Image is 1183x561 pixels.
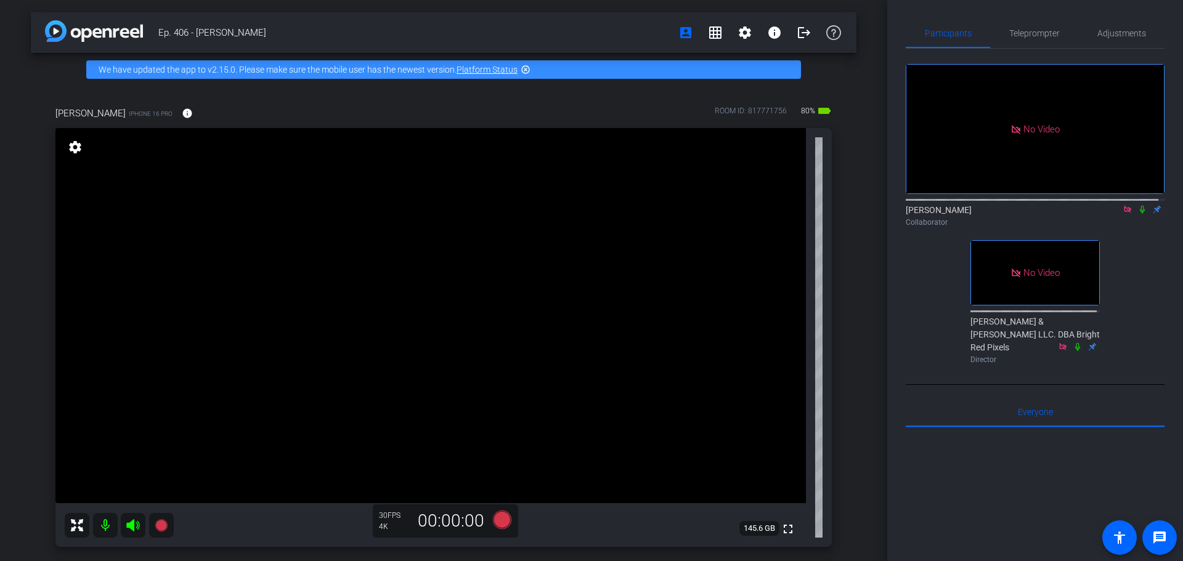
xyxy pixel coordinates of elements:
div: [PERSON_NAME] [906,204,1165,228]
span: iPhone 16 Pro [129,109,173,118]
div: ROOM ID: 817771756 [715,105,787,123]
mat-icon: account_box [678,25,693,40]
span: Participants [925,29,972,38]
img: app-logo [45,20,143,42]
mat-icon: battery_std [817,103,832,118]
mat-icon: info [767,25,782,40]
span: Adjustments [1097,29,1146,38]
div: [PERSON_NAME] & [PERSON_NAME] LLC. DBA Bright Red Pixels [970,315,1100,365]
mat-icon: fullscreen [781,522,795,536]
div: 4K [379,522,410,531]
mat-icon: accessibility [1112,530,1127,545]
a: Platform Status [457,65,518,75]
mat-icon: grid_on [708,25,723,40]
span: FPS [388,511,400,520]
mat-icon: info [182,108,193,119]
mat-icon: message [1152,530,1167,545]
div: Collaborator [906,217,1165,228]
span: Everyone [1018,408,1053,416]
span: Teleprompter [1009,29,1060,38]
span: Ep. 406 - [PERSON_NAME] [158,20,671,45]
mat-icon: highlight_off [521,65,531,75]
mat-icon: settings [67,140,84,155]
span: No Video [1023,267,1060,278]
div: We have updated the app to v2.15.0. Please make sure the mobile user has the newest version. [86,60,801,79]
span: 80% [799,101,817,121]
span: No Video [1023,123,1060,134]
span: 145.6 GB [739,521,779,536]
div: 00:00:00 [410,511,492,531]
mat-icon: logout [797,25,811,40]
span: [PERSON_NAME] [55,107,126,120]
div: 30 [379,511,410,520]
div: Director [970,354,1100,365]
mat-icon: settings [738,25,752,40]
